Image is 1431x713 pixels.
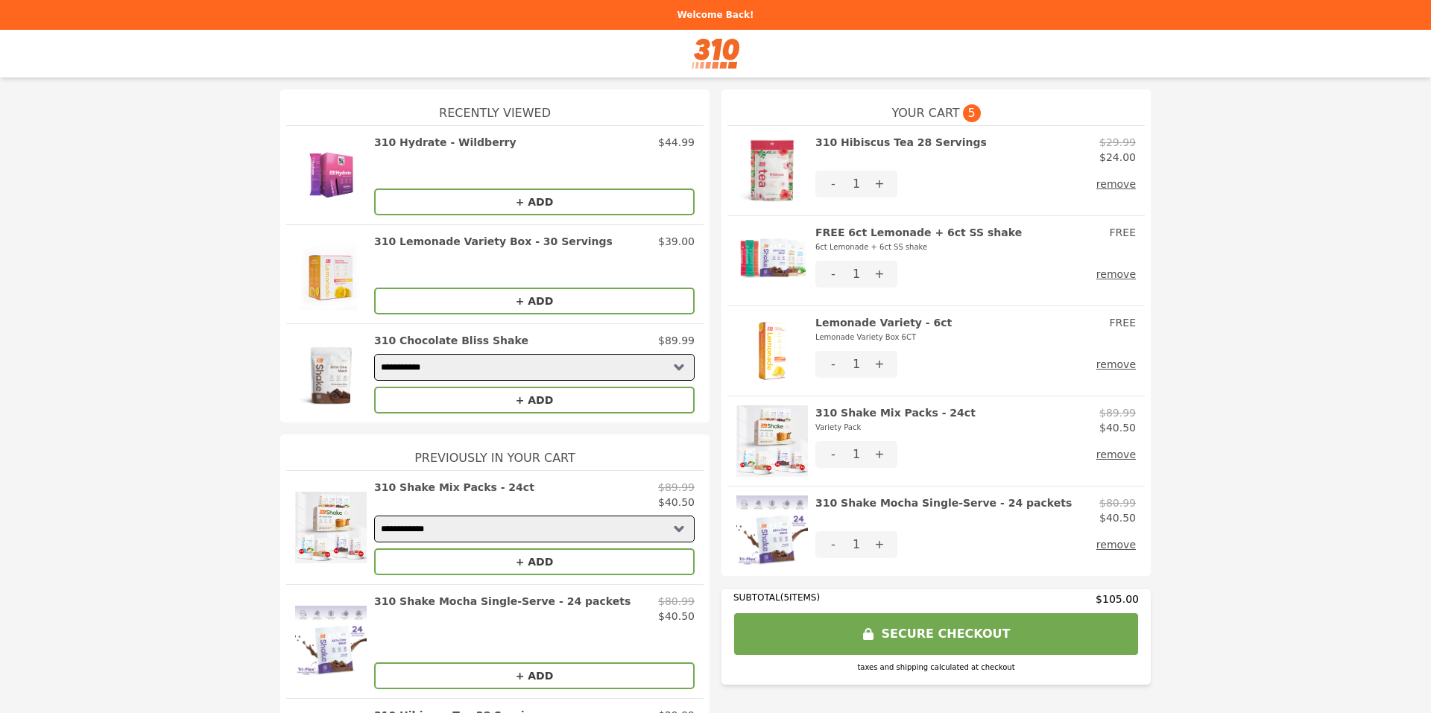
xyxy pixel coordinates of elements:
h2: 310 Hibiscus Tea 28 Servings [815,135,987,165]
div: 1 [851,351,862,378]
button: remove [1096,531,1136,558]
button: + [862,171,897,197]
img: 310 Shake Mix Packs - 24ct [736,405,808,477]
span: YOUR CART [891,104,959,122]
p: $40.50 [658,495,695,510]
img: 310 Chocolate Bliss Shake [295,333,367,413]
select: Select a product variant [374,516,695,542]
button: remove [1096,351,1136,378]
p: FREE [1110,225,1136,240]
button: + ADD [374,387,695,413]
button: + ADD [374,548,695,575]
p: $24.00 [1099,150,1136,165]
div: taxes and shipping calculated at checkout [733,662,1139,673]
span: $105.00 [1096,592,1139,606]
p: $29.99 [1099,135,1136,150]
p: FREE [1110,315,1136,330]
h2: 310 Shake Mocha Single-Serve - 24 packets [374,594,631,609]
p: $40.50 [658,609,695,624]
div: 1 [851,171,862,197]
img: 310 Shake Mix Packs - 24ct [295,480,367,575]
h1: Recently Viewed [286,89,704,125]
button: + ADD [374,662,695,689]
span: ( 5 ITEMS) [780,592,820,603]
p: $40.50 [1099,420,1136,435]
button: + [862,351,897,378]
button: + [862,261,897,288]
h2: 310 Shake Mocha Single-Serve - 24 packets [815,495,1072,525]
button: - [815,261,851,288]
button: + ADD [374,288,695,314]
button: - [815,351,851,378]
div: 1 [851,531,862,558]
img: Brand Logo [692,39,740,69]
div: 1 [851,261,862,288]
button: SECURE CHECKOUT [733,612,1139,656]
p: $80.99 [658,594,695,609]
h2: FREE 6ct Lemonade + 6ct SS shake [815,225,1022,255]
button: remove [1096,441,1136,468]
h2: 310 Shake Mix Packs - 24ct [815,405,976,435]
h1: Previously In Your Cart [286,434,704,470]
span: SUBTOTAL [733,592,780,603]
p: $80.99 [1099,495,1136,510]
p: $89.99 [658,480,695,495]
img: 310 Hydrate - Wildberry [295,135,367,215]
select: Select a product variant [374,354,695,381]
div: Lemonade Variety Box 6CT [815,330,952,345]
div: Variety Pack [815,420,976,435]
p: $39.00 [658,234,695,249]
button: remove [1096,171,1136,197]
div: 6ct Lemonade + 6ct SS shake [815,240,1022,255]
button: - [815,171,851,197]
button: remove [1096,261,1136,288]
button: - [815,441,851,468]
h2: 310 Shake Mix Packs - 24ct [374,480,534,495]
p: $44.99 [658,135,695,150]
h2: 310 Lemonade Variety Box - 30 Servings [374,234,613,249]
img: FREE 6ct Lemonade + 6ct SS shake [736,225,808,297]
h2: 310 Chocolate Bliss Shake [374,333,528,348]
button: + [862,441,897,468]
div: 1 [851,441,862,468]
button: - [815,531,851,558]
span: 5 [963,104,981,122]
p: $40.50 [1099,510,1136,525]
img: 310 Lemonade Variety Box - 30 Servings [295,234,367,314]
p: Welcome Back! [9,9,1422,21]
img: 310 Shake Mocha Single-Serve - 24 packets [295,594,367,689]
img: 310 Shake Mocha Single-Serve - 24 packets [736,495,808,567]
p: $89.99 [658,333,695,348]
button: + [862,531,897,558]
h2: 310 Hydrate - Wildberry [374,135,517,150]
button: + ADD [374,188,695,215]
img: 310 Hibiscus Tea 28 Servings [736,135,808,206]
img: Lemonade Variety - 6ct [736,315,808,387]
h2: Lemonade Variety - 6ct [815,315,952,345]
p: $89.99 [1099,405,1136,420]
